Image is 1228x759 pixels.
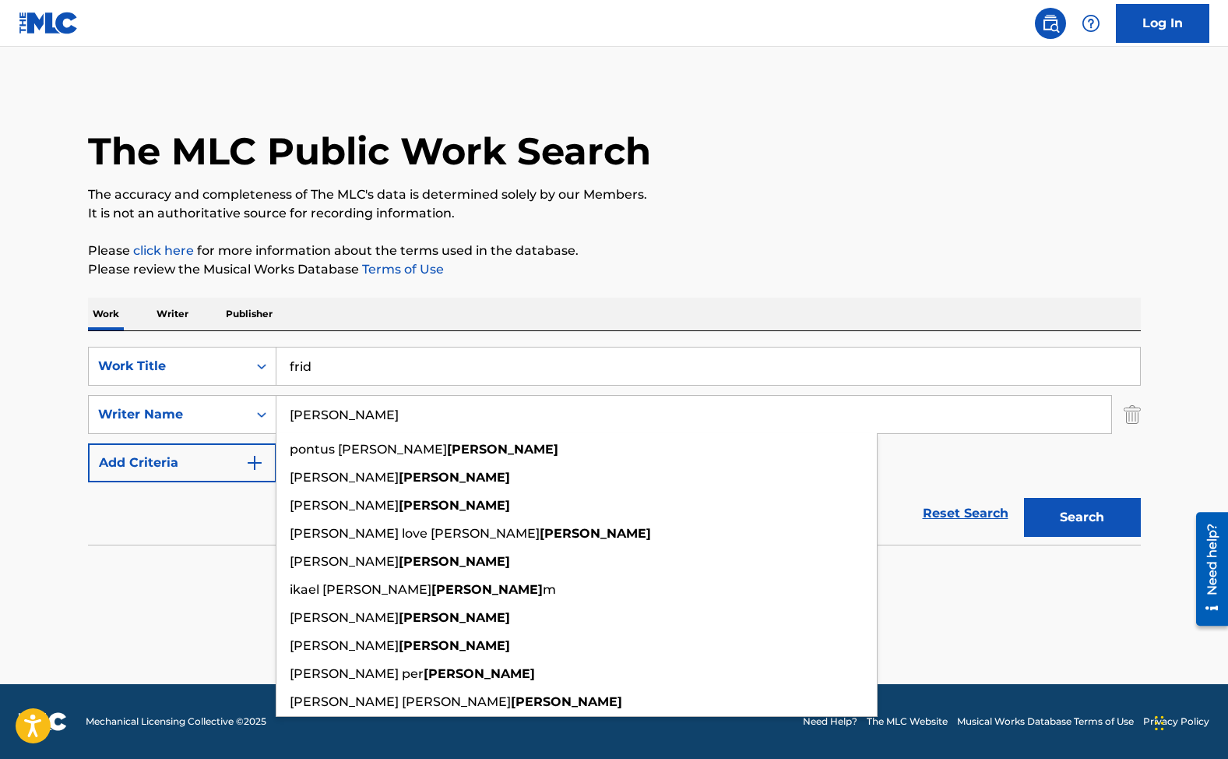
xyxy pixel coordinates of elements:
p: The accuracy and completeness of The MLC's data is determined solely by our Members. [88,185,1141,204]
p: Please for more information about the terms used in the database. [88,242,1141,260]
span: Mechanical Licensing Collective © 2025 [86,715,266,729]
a: Terms of Use [359,262,444,277]
a: Public Search [1035,8,1066,39]
p: It is not an authoritative source for recording information. [88,204,1141,223]
span: m [543,582,556,597]
p: Work [88,298,124,330]
div: Chatt-widget [1150,684,1228,759]
a: The MLC Website [867,715,948,729]
img: search [1041,14,1060,33]
iframe: Chat Widget [1150,684,1228,759]
strong: [PERSON_NAME] [399,470,510,485]
span: [PERSON_NAME] [290,554,399,569]
strong: [PERSON_NAME] [399,638,510,653]
a: Musical Works Database Terms of Use [957,715,1134,729]
img: logo [19,712,67,731]
form: Search Form [88,347,1141,545]
a: Log In [1116,4,1209,43]
span: ikael [PERSON_NAME] [290,582,431,597]
span: [PERSON_NAME] per [290,666,424,681]
span: pontus [PERSON_NAME] [290,442,447,457]
span: [PERSON_NAME] [290,498,399,513]
strong: [PERSON_NAME] [540,526,651,541]
img: MLC Logo [19,12,79,34]
div: Writer Name [98,405,238,424]
strong: [PERSON_NAME] [431,582,543,597]
h1: The MLC Public Work Search [88,128,651,175]
span: [PERSON_NAME] [290,638,399,653]
p: Publisher [221,298,277,330]
button: Search [1024,498,1141,537]
div: Help [1075,8,1107,39]
span: [PERSON_NAME] [290,470,399,485]
p: Please review the Musical Works Database [88,260,1141,279]
div: Work Title [98,357,238,376]
img: Delete Criterion [1124,395,1141,434]
strong: [PERSON_NAME] [399,610,510,625]
span: [PERSON_NAME] [PERSON_NAME] [290,694,511,709]
strong: [PERSON_NAME] [511,694,622,709]
button: Add Criteria [88,443,276,482]
strong: [PERSON_NAME] [399,498,510,513]
span: [PERSON_NAME] [290,610,399,625]
strong: [PERSON_NAME] [424,666,535,681]
div: Dra [1155,700,1164,747]
strong: [PERSON_NAME] [447,442,558,457]
a: Reset Search [915,496,1016,531]
a: Need Help? [803,715,857,729]
iframe: Resource Center [1184,507,1228,632]
span: [PERSON_NAME] love [PERSON_NAME] [290,526,540,541]
img: 9d2ae6d4665cec9f34b9.svg [245,454,264,472]
img: help [1082,14,1100,33]
p: Writer [152,298,193,330]
a: Privacy Policy [1143,715,1209,729]
a: click here [133,243,194,258]
strong: [PERSON_NAME] [399,554,510,569]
